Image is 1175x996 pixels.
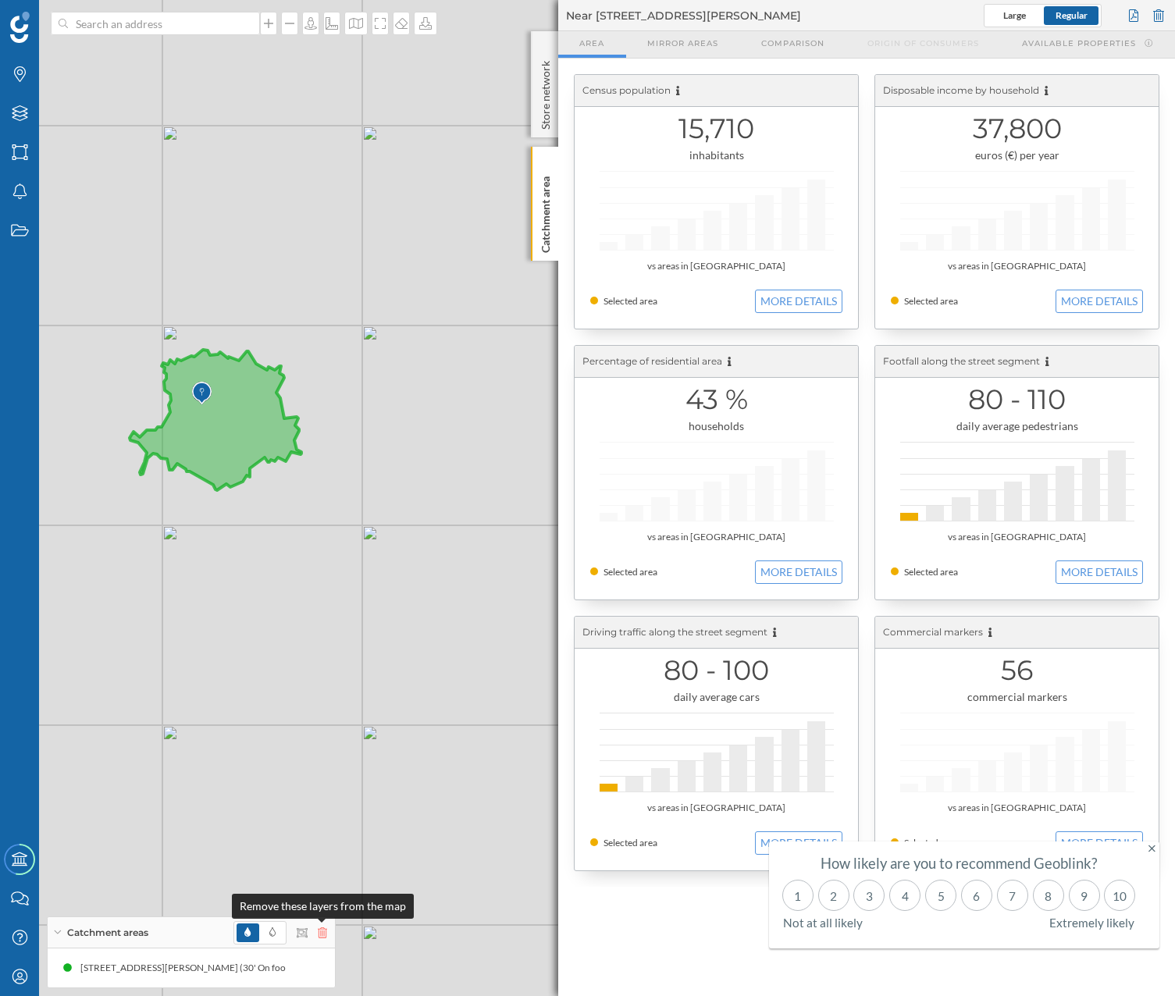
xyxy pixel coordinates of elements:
span: Catchment areas [67,926,148,940]
span: Extremely likely [1049,915,1134,930]
div: 3 [853,880,885,911]
div: 6 [961,880,992,911]
div: 4 [889,880,920,911]
div: Commercial markers [875,617,1159,649]
span: Selected area [904,295,958,307]
div: Census population [575,75,858,107]
span: Origin of consumers [867,37,979,49]
span: Selected area [604,837,657,848]
h1: 15,710 [590,114,842,144]
div: [STREET_ADDRESS][PERSON_NAME] (30' On foot) [59,960,279,976]
span: Available properties [1022,37,1136,49]
div: daily average pedestrians [891,418,1143,434]
span: Area [579,37,604,49]
div: How likely are you to recommend Geoblink? [780,855,1138,871]
div: [STREET_ADDRESS][PERSON_NAME] (30' On foot) [279,960,498,976]
div: 5 [925,880,956,911]
h1: 80 - 110 [891,385,1143,414]
img: Geoblink Logo [10,12,30,43]
div: Disposable income by household [875,75,1159,107]
div: euros (€) per year [891,148,1143,163]
h1: 80 - 100 [590,656,842,685]
button: MORE DETAILS [1056,831,1143,855]
div: vs areas in [GEOGRAPHIC_DATA] [590,529,842,545]
h1: 43 % [590,385,842,414]
div: 7 [997,880,1028,911]
span: Mirror areas [647,37,718,49]
span: Selected area [904,837,958,848]
h1: 56 [891,656,1143,685]
div: 10 [1104,880,1135,911]
span: Selected area [604,295,657,307]
button: MORE DETAILS [1056,560,1143,584]
h1: 37,800 [891,114,1143,144]
div: vs areas in [GEOGRAPHIC_DATA] [891,258,1143,274]
p: Catchment area [538,170,554,253]
p: Store network [538,55,554,130]
span: Large [1003,9,1026,21]
div: 8 [1033,880,1064,911]
div: Footfall along the street segment [875,346,1159,378]
div: vs areas in [GEOGRAPHIC_DATA] [590,258,842,274]
span: Soporte [31,11,87,25]
button: MORE DETAILS [755,831,842,855]
span: Regular [1056,9,1088,21]
div: Driving traffic along the street segment [575,617,858,649]
div: inhabitants [590,148,842,163]
div: vs areas in [GEOGRAPHIC_DATA] [590,800,842,816]
span: Selected area [604,566,657,578]
span: Not at all likely [783,915,863,930]
div: vs areas in [GEOGRAPHIC_DATA] [891,529,1143,545]
div: 1 [782,880,814,911]
div: 2 [818,880,849,911]
button: MORE DETAILS [1056,290,1143,313]
div: 9 [1069,880,1100,911]
button: MORE DETAILS [755,290,842,313]
div: Percentage of residential area [575,346,858,378]
img: Marker [192,378,212,409]
button: MORE DETAILS [755,560,842,584]
div: households [590,418,842,434]
div: commercial markers [891,689,1143,705]
div: daily average cars [590,689,842,705]
span: Selected area [904,566,958,578]
span: Comparison [761,37,824,49]
span: Near [STREET_ADDRESS][PERSON_NAME] [566,8,801,23]
div: vs areas in [GEOGRAPHIC_DATA] [891,800,1143,816]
